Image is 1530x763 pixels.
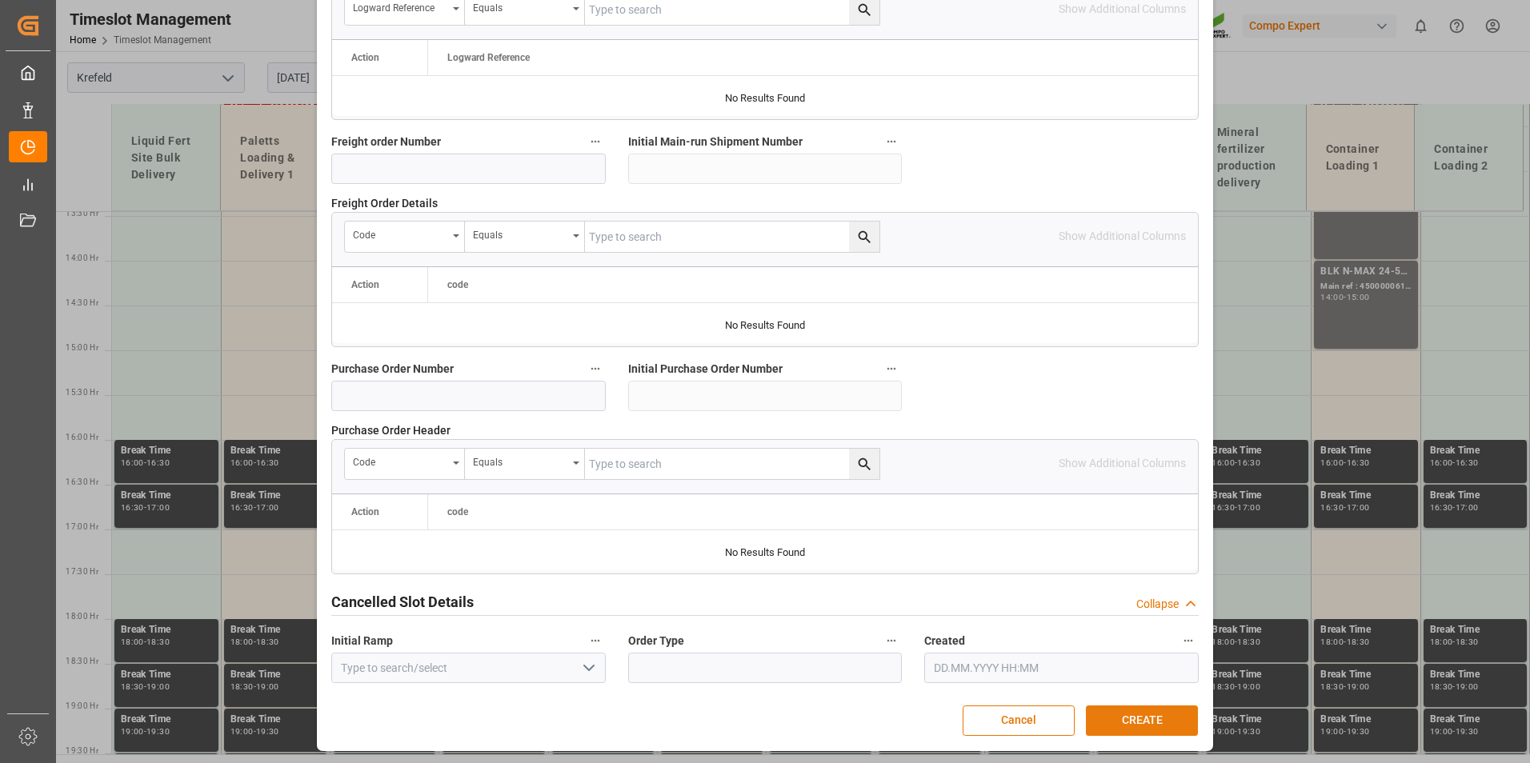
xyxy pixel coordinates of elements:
[628,361,783,378] span: Initial Purchase Order Number
[585,449,879,479] input: Type to search
[331,361,454,378] span: Purchase Order Number
[1178,630,1199,651] button: Created
[447,506,468,517] span: code
[351,506,379,517] div: Action
[575,656,599,681] button: open menu
[331,653,606,683] input: Type to search/select
[331,134,441,150] span: Freight order Number
[585,131,606,152] button: Freight order Number
[345,222,465,252] button: open menu
[924,633,965,649] span: Created
[351,52,379,63] div: Action
[1086,705,1198,736] button: CREATE
[331,195,438,212] span: Freight Order Details
[1136,596,1179,613] div: Collapse
[628,633,684,649] span: Order Type
[345,449,465,479] button: open menu
[473,451,567,469] div: Equals
[963,705,1075,736] button: Cancel
[353,451,447,469] div: code
[585,358,606,379] button: Purchase Order Number
[849,222,879,252] button: search button
[849,449,879,479] button: search button
[585,630,606,651] button: Initial Ramp
[351,279,379,290] div: Action
[465,449,585,479] button: open menu
[447,279,468,290] span: code
[331,422,451,439] span: Purchase Order Header
[447,52,530,63] span: Logward Reference
[628,134,803,150] span: Initial Main-run Shipment Number
[465,222,585,252] button: open menu
[924,653,1199,683] input: DD.MM.YYYY HH:MM
[881,630,902,651] button: Order Type
[331,633,393,649] span: Initial Ramp
[881,131,902,152] button: Initial Main-run Shipment Number
[881,358,902,379] button: Initial Purchase Order Number
[353,224,447,242] div: code
[331,591,474,613] h2: Cancelled Slot Details
[473,224,567,242] div: Equals
[585,222,879,252] input: Type to search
